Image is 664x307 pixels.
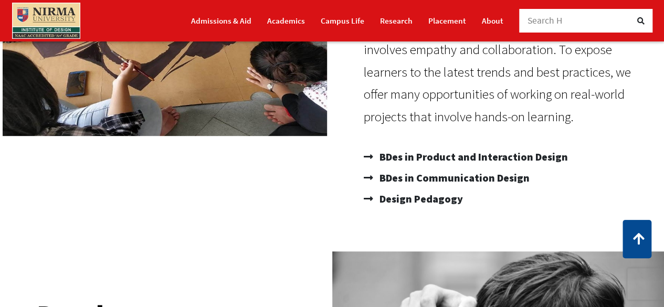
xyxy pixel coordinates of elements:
[377,146,568,167] span: BDes in Product and Interaction Design
[364,167,654,188] a: BDes in Communication Design
[428,12,466,30] a: Placement
[364,188,654,209] a: Design Pedagogy
[528,15,563,26] span: Search H
[377,167,530,188] span: BDes in Communication Design
[12,3,80,39] img: main_logo
[482,12,503,30] a: About
[364,146,654,167] a: BDes in Product and Interaction Design
[191,12,251,30] a: Admissions & Aid
[321,12,364,30] a: Campus Life
[377,188,463,209] span: Design Pedagogy
[267,12,305,30] a: Academics
[380,12,413,30] a: Research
